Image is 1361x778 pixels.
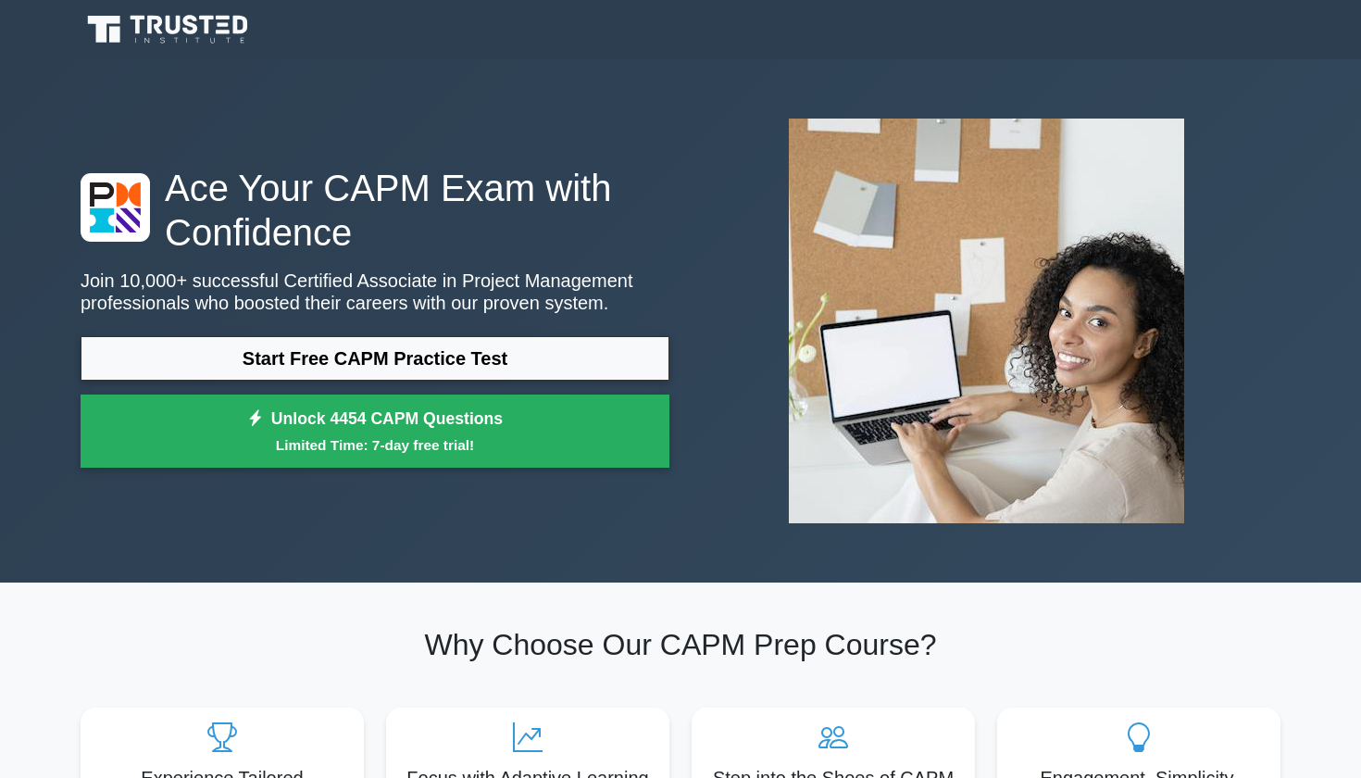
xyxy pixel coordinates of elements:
a: Unlock 4454 CAPM QuestionsLimited Time: 7-day free trial! [81,395,669,469]
small: Limited Time: 7-day free trial! [104,434,646,456]
p: Join 10,000+ successful Certified Associate in Project Management professionals who boosted their... [81,270,669,314]
h2: Why Choose Our CAPM Prep Course? [81,627,1280,662]
h1: Ace Your CAPM Exam with Confidence [81,166,669,255]
a: Start Free CAPM Practice Test [81,336,669,381]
